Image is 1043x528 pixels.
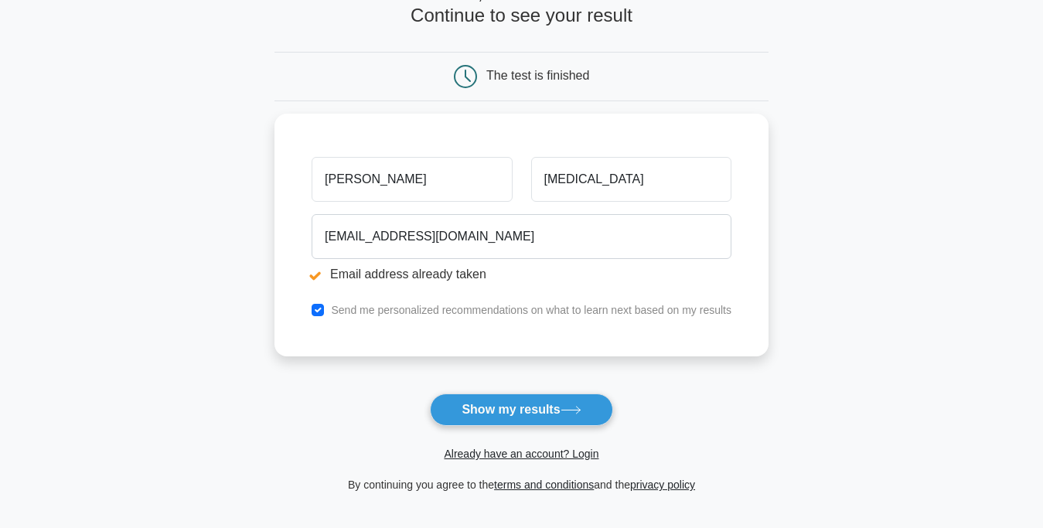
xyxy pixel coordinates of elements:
input: First name [312,157,512,202]
a: Already have an account? Login [444,448,598,460]
input: Email [312,214,731,259]
div: By continuing you agree to the and the [265,475,778,494]
label: Send me personalized recommendations on what to learn next based on my results [331,304,731,316]
a: privacy policy [630,479,695,491]
a: terms and conditions [494,479,594,491]
button: Show my results [430,393,612,426]
div: The test is finished [486,69,589,82]
li: Email address already taken [312,265,731,284]
input: Last name [531,157,731,202]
